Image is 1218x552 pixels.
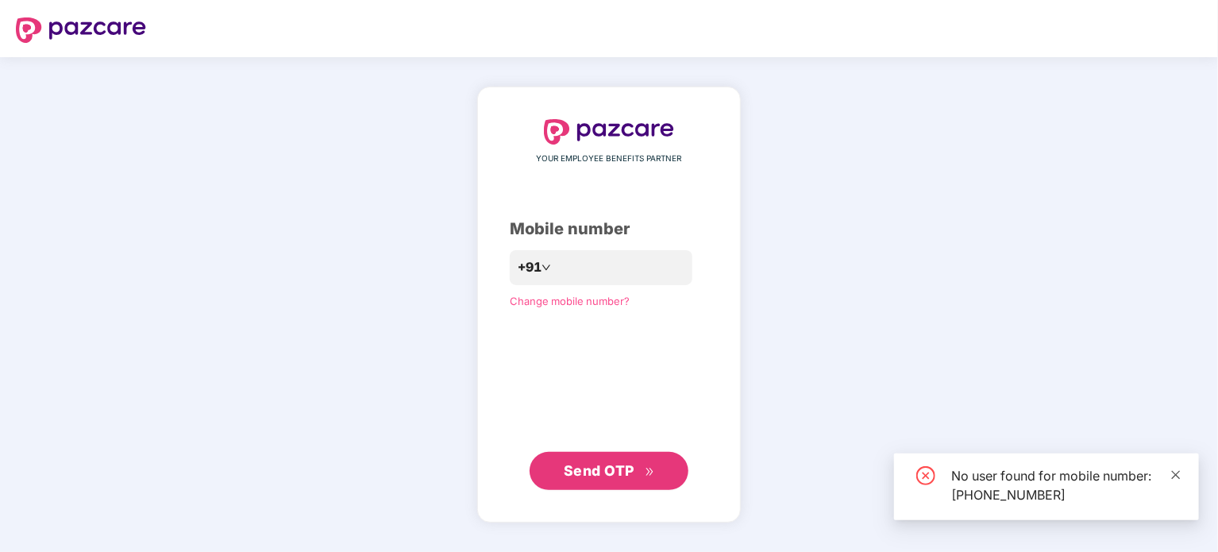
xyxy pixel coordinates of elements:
[1170,469,1181,481] span: close
[537,152,682,165] span: YOUR EMPLOYEE BENEFITS PARTNER
[518,257,542,277] span: +91
[564,462,634,479] span: Send OTP
[542,263,551,272] span: down
[510,217,708,241] div: Mobile number
[510,295,630,307] a: Change mobile number?
[951,466,1180,504] div: No user found for mobile number: [PHONE_NUMBER]
[645,467,655,477] span: double-right
[16,17,146,43] img: logo
[544,119,674,145] img: logo
[530,452,688,490] button: Send OTPdouble-right
[916,466,935,485] span: close-circle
